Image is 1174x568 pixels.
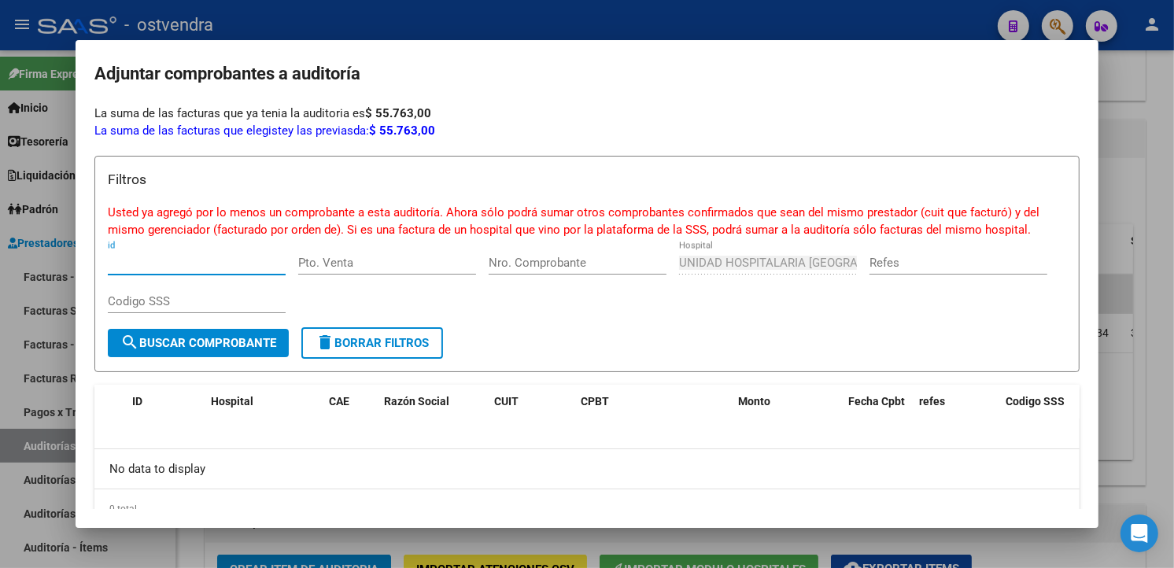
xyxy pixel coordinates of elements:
span: CUIT [494,395,519,408]
mat-icon: search [120,333,139,352]
datatable-header-cell: Monto [732,385,842,419]
strong: $ 55.763,00 [369,124,435,138]
mat-icon: delete [316,333,334,352]
datatable-header-cell: ID [126,385,205,419]
div: No data to display [94,449,1080,489]
span: Buscar Comprobante [120,336,276,350]
span: Monto [738,395,770,408]
datatable-header-cell: Codigo SSS [999,385,1094,419]
h3: Filtros [108,169,1066,190]
div: La suma de las facturas que ya tenia la auditoria es [94,105,1080,123]
span: CAE [329,395,349,408]
span: Hospital [211,395,253,408]
datatable-header-cell: refes [913,385,999,419]
datatable-header-cell: Razón Social [378,385,488,419]
span: Borrar Filtros [316,336,429,350]
span: Razón Social [384,395,449,408]
div: Open Intercom Messenger [1120,515,1158,552]
span: La suma de las facturas que elegiste da: [94,124,435,138]
p: Usted ya agregó por lo menos un comprobante a esta auditoría. Ahora sólo podrá sumar otros compro... [108,204,1066,239]
span: refes [919,395,945,408]
button: Buscar Comprobante [108,329,289,357]
span: CPBT [581,395,609,408]
span: y las previas [288,124,353,138]
h2: Adjuntar comprobantes a auditoría [94,59,1080,89]
datatable-header-cell: Fecha Cpbt [842,385,913,419]
datatable-header-cell: CUIT [488,385,574,419]
strong: $ 55.763,00 [365,106,431,120]
datatable-header-cell: CPBT [574,385,732,419]
button: Borrar Filtros [301,327,443,359]
span: Codigo SSS [1006,395,1065,408]
datatable-header-cell: CAE [323,385,378,419]
span: ID [132,395,142,408]
datatable-header-cell: Hospital [205,385,323,419]
span: Fecha Cpbt [848,395,905,408]
div: 0 total [94,489,1080,529]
